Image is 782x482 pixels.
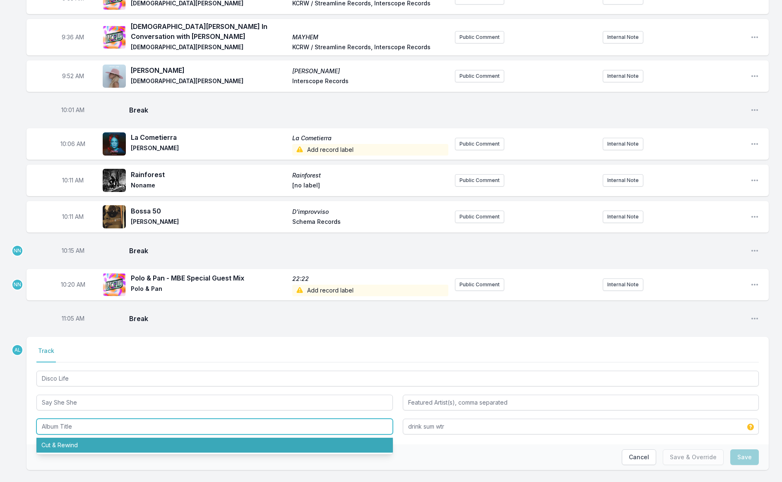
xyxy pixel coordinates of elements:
[36,395,393,410] input: Artist
[751,106,759,114] button: Open playlist item options
[292,144,449,156] span: Add record label
[103,273,126,296] img: 22:22
[129,314,744,324] span: Break
[603,138,643,150] button: Internal Note
[36,347,56,362] button: Track
[62,72,84,80] span: Timestamp
[292,181,449,191] span: [no label]
[12,245,23,257] p: Nassir Nassirzadeh
[131,273,287,283] span: Polo & Pan - MBE Special Guest Mix
[103,132,126,156] img: La Cometierra
[403,395,759,410] input: Featured Artist(s), comma separated
[663,449,724,465] button: Save & Override
[403,419,759,434] input: Record Label
[36,371,759,386] input: Track Title
[131,218,287,228] span: [PERSON_NAME]
[603,70,643,82] button: Internal Note
[292,285,449,296] span: Add record label
[131,65,287,75] span: [PERSON_NAME]
[455,174,504,187] button: Public Comment
[603,278,643,291] button: Internal Note
[751,140,759,148] button: Open playlist item options
[751,213,759,221] button: Open playlist item options
[103,26,126,49] img: MAYHEM
[36,438,393,453] li: Cut & Rewind
[455,278,504,291] button: Public Comment
[62,247,84,255] span: Timestamp
[103,205,126,228] img: D'improvviso
[751,314,759,323] button: Open playlist item options
[603,174,643,187] button: Internal Note
[292,134,449,142] span: La Cometierra
[455,31,504,43] button: Public Comment
[751,176,759,185] button: Open playlist item options
[455,211,504,223] button: Public Comment
[131,285,287,296] span: Polo & Pan
[292,77,449,87] span: Interscope Records
[131,206,287,216] span: Bossa 50
[603,31,643,43] button: Internal Note
[61,106,84,114] span: Timestamp
[131,181,287,191] span: Noname
[62,176,84,185] span: Timestamp
[12,279,23,290] p: Nassir Nassirzadeh
[751,247,759,255] button: Open playlist item options
[129,105,744,115] span: Break
[12,344,23,356] p: Anne Litt
[292,218,449,228] span: Schema Records
[603,211,643,223] button: Internal Note
[292,171,449,180] span: Rainforest
[131,144,287,156] span: [PERSON_NAME]
[62,33,84,41] span: Timestamp
[60,140,85,148] span: Timestamp
[292,33,449,41] span: MAYHEM
[292,208,449,216] span: D'improvviso
[292,67,449,75] span: [PERSON_NAME]
[103,169,126,192] img: Rainforest
[292,275,449,283] span: 22:22
[129,246,744,256] span: Break
[622,449,656,465] button: Cancel
[131,43,287,53] span: [DEMOGRAPHIC_DATA][PERSON_NAME]
[36,419,393,434] input: Album Title
[61,281,85,289] span: Timestamp
[62,213,84,221] span: Timestamp
[131,170,287,180] span: Rainforest
[131,22,287,41] span: [DEMOGRAPHIC_DATA][PERSON_NAME] In Conversation with [PERSON_NAME]
[131,77,287,87] span: [DEMOGRAPHIC_DATA][PERSON_NAME]
[751,72,759,80] button: Open playlist item options
[455,138,504,150] button: Public Comment
[62,314,84,323] span: Timestamp
[292,43,449,53] span: KCRW / Streamline Records, Interscope Records
[730,449,759,465] button: Save
[455,70,504,82] button: Public Comment
[751,33,759,41] button: Open playlist item options
[103,65,126,88] img: Joanne
[751,281,759,289] button: Open playlist item options
[131,132,287,142] span: La Cometierra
